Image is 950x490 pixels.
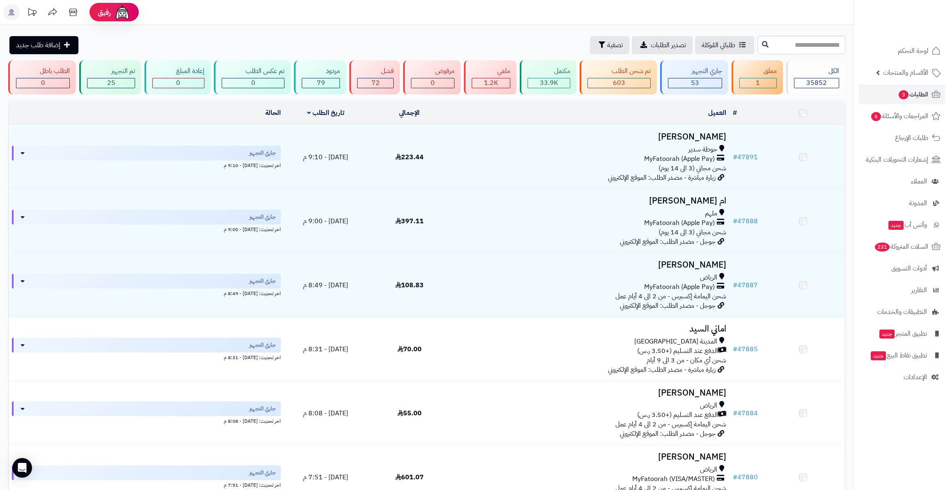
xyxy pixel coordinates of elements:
div: 603 [588,78,650,88]
span: # [733,280,737,290]
span: 6 [871,112,881,121]
span: وآتس آب [888,219,927,231]
a: تحديثات المنصة [22,4,42,23]
a: إعادة المبلغ 0 [143,60,212,94]
span: 25 [107,78,115,88]
span: الأقسام والمنتجات [883,67,928,78]
span: الإعدادات [904,371,927,383]
a: السلات المتروكة231 [859,237,945,256]
span: التقارير [911,284,927,296]
div: مكتمل [528,66,570,76]
div: 79 [302,78,339,88]
a: تصدير الطلبات [632,36,693,54]
div: 1158 [472,78,510,88]
span: 0 [176,78,180,88]
a: مردود 79 [292,60,347,94]
h3: [PERSON_NAME] [454,388,726,398]
span: شحن مجاني (3 الى 14 يوم) [659,163,726,173]
a: # [733,108,737,118]
div: الطلب باطل [16,66,70,76]
div: اخر تحديث: [DATE] - 9:10 م [12,160,281,169]
a: مرفوض 0 [402,60,462,94]
div: اخر تحديث: [DATE] - 8:49 م [12,289,281,297]
span: # [733,216,737,226]
span: التطبيقات والخدمات [877,306,927,318]
span: 603 [613,78,625,88]
div: معلق [739,66,776,76]
a: #47888 [733,216,758,226]
span: طلبات الإرجاع [895,132,928,144]
span: المدينة [GEOGRAPHIC_DATA] [634,337,717,346]
span: ملهم [705,209,717,218]
span: تطبيق المتجر [879,328,927,339]
a: المراجعات والأسئلة6 [859,106,945,126]
div: 25 [87,78,134,88]
span: إشعارات التحويلات البنكية [866,154,928,165]
a: العميل [708,108,726,118]
span: إضافة طلب جديد [16,40,60,50]
div: تم شحن الطلب [587,66,650,76]
span: جوجل - مصدر الطلب: الموقع الإلكتروني [620,237,716,247]
span: جاري التجهيز [249,405,276,413]
div: Open Intercom Messenger [12,458,32,478]
span: جاري التجهيز [249,149,276,157]
div: مرفوض [411,66,454,76]
span: [DATE] - 8:31 م [303,344,348,354]
span: شحن اليمامة إكسبرس - من 2 الى 4 أيام عمل [615,291,726,301]
a: طلباتي المُوكلة [695,36,754,54]
span: جوجل - مصدر الطلب: الموقع الإلكتروني [620,301,716,311]
a: التقارير [859,280,945,300]
span: الطلبات [898,89,928,100]
span: الدفع عند التسليم (+3.50 ر.س) [637,410,718,420]
span: العملاء [911,176,927,187]
span: المدونة [909,197,927,209]
span: MyFatoorah (Apple Pay) [644,218,715,228]
a: تطبيق المتجرجديد [859,324,945,343]
div: 0 [411,78,454,88]
a: إضافة طلب جديد [9,36,78,54]
span: زيارة مباشرة - مصدر الطلب: الموقع الإلكتروني [608,365,716,375]
span: MyFatoorah (Apple Pay) [644,154,715,164]
div: ملغي [472,66,510,76]
span: 1.2K [484,78,498,88]
div: فشل [357,66,394,76]
button: تصفية [590,36,629,54]
span: 33.9K [540,78,558,88]
span: لوحة التحكم [898,45,928,57]
a: الطلب باطل 0 [7,60,78,94]
div: تم التجهيز [87,66,135,76]
span: 35852 [806,78,827,88]
span: [DATE] - 9:10 م [303,152,348,162]
div: 0 [153,78,204,88]
div: اخر تحديث: [DATE] - 7:51 م [12,480,281,489]
span: جاري التجهيز [249,277,276,285]
a: فشل 72 [348,60,402,94]
h3: [PERSON_NAME] [454,260,726,270]
a: الطلبات3 [859,85,945,104]
a: تم التجهيز 25 [78,60,142,94]
h3: [PERSON_NAME] [454,452,726,462]
a: إشعارات التحويلات البنكية [859,150,945,169]
span: المراجعات والأسئلة [870,110,928,122]
div: 1 [740,78,776,88]
span: 70.00 [397,344,422,354]
span: 79 [317,78,325,88]
div: اخر تحديث: [DATE] - 8:31 م [12,353,281,361]
a: #47885 [733,344,758,354]
span: 55.00 [397,408,422,418]
span: طلباتي المُوكلة [702,40,735,50]
a: الحالة [265,108,281,118]
span: 231 [875,243,890,252]
span: جوجل - مصدر الطلب: الموقع الإلكتروني [620,429,716,439]
span: [DATE] - 8:08 م [303,408,348,418]
div: اخر تحديث: [DATE] - 8:08 م [12,416,281,425]
a: معلق 1 [730,60,784,94]
div: 53 [668,78,722,88]
span: 0 [41,78,45,88]
a: ملغي 1.2K [462,60,518,94]
span: رفيق [98,7,111,17]
h3: [PERSON_NAME] [454,132,726,142]
span: 53 [691,78,699,88]
span: 223.44 [395,152,424,162]
div: مردود [302,66,340,76]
